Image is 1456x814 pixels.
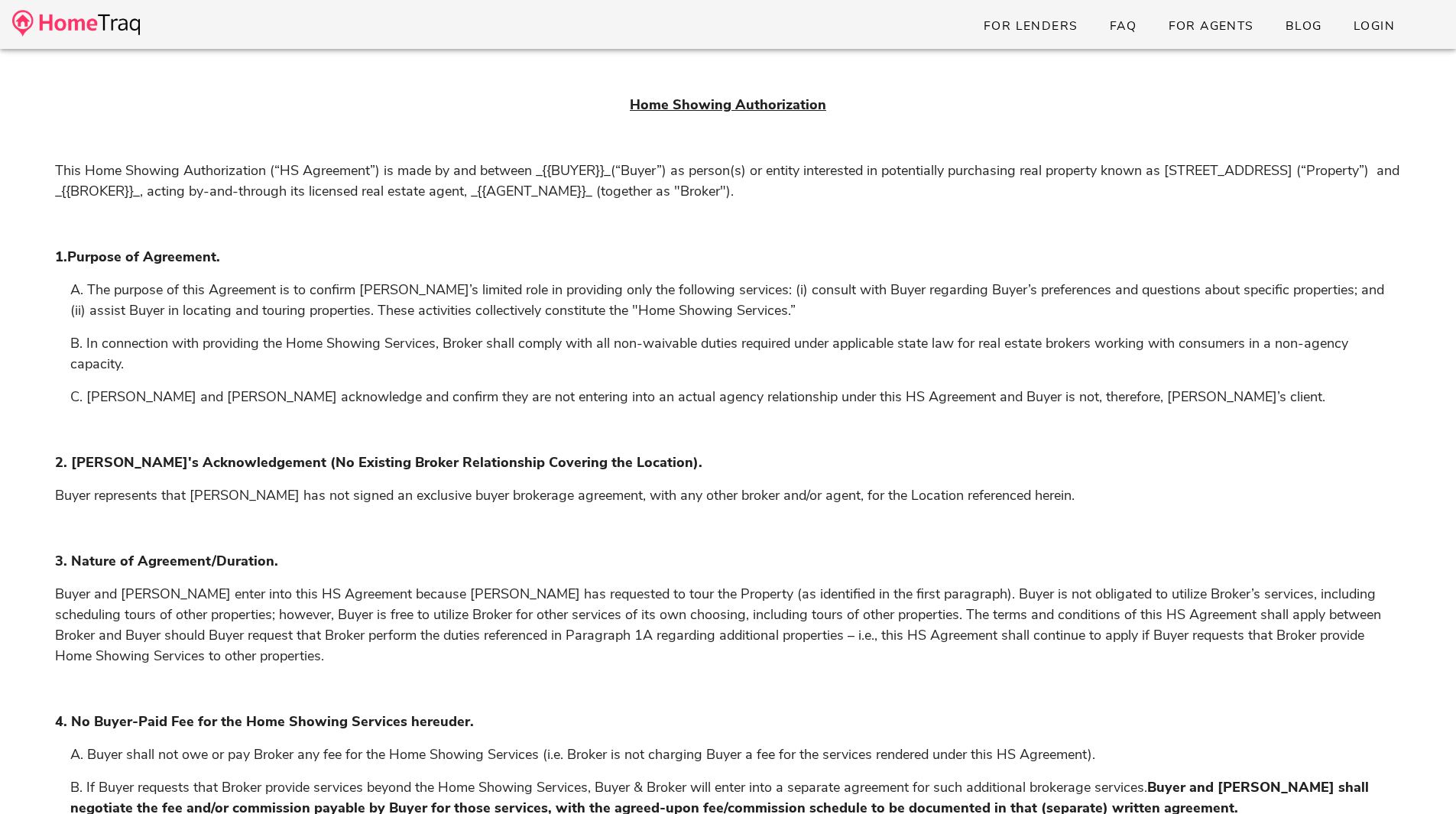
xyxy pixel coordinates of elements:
[971,12,1091,40] a: For Lenders
[55,584,1401,666] p: Buyer and [PERSON_NAME] enter into this HS Agreement because [PERSON_NAME] has requested to tour ...
[12,10,140,37] img: desktop-logo.34a1112.png
[1285,18,1322,34] span: Blog
[67,248,220,266] strong: Purpose of Agreement.
[70,333,1401,375] p: B. In connection with providing the Home Showing Services, Broker shall comply with all non-waiva...
[70,744,1401,765] p: A. Buyer shall not owe or pay Broker any fee for the Home Showing Services (i.e. Broker is not ch...
[1155,12,1266,40] a: For Agents
[55,161,1401,202] p: This Home Showing Authorization (“HS Agreement”) is made by and between _{{BUYER}}_(“Buyer”) as p...
[1341,12,1407,40] a: Login
[55,248,67,266] strong: 1.
[1097,12,1150,40] a: FAQ
[55,485,1401,506] p: Buyer represents that [PERSON_NAME] has not signed an exclusive buyer brokerage agreement, with a...
[630,96,826,114] u: Home Showing Authorization
[70,280,1401,321] p: A. The purpose of this Agreement is to confirm [PERSON_NAME]’s limited role in providing only the...
[55,712,474,731] strong: 4. No Buyer-Paid Fee for the Home Showing Services hereuder.
[1273,12,1334,40] a: Blog
[1167,18,1253,34] span: For Agents
[55,453,702,472] strong: 2. [PERSON_NAME]'s Acknowledgement (No Existing Broker Relationship Covering the Location).
[70,387,1401,407] p: C. [PERSON_NAME] and [PERSON_NAME] acknowledge and confirm they are not entering into an actual a...
[1109,18,1137,34] span: FAQ
[983,18,1078,34] span: For Lenders
[55,552,278,570] strong: 3. Nature of Agreement/Duration.
[1353,18,1395,34] span: Login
